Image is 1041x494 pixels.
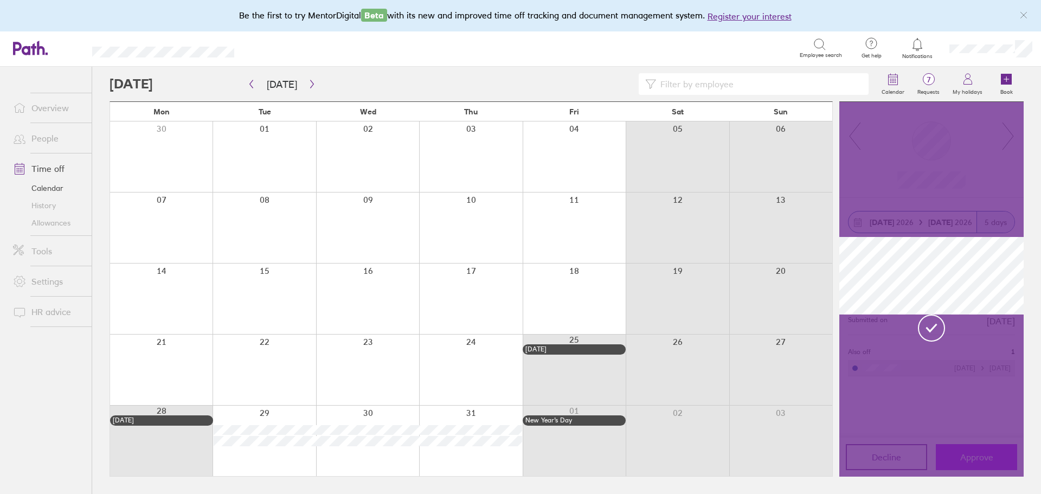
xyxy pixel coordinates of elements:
[258,75,306,93] button: [DATE]
[4,240,92,262] a: Tools
[525,416,623,424] div: New Year’s Day
[800,52,842,59] span: Employee search
[4,197,92,214] a: History
[774,107,788,116] span: Sun
[4,179,92,197] a: Calendar
[656,74,862,94] input: Filter by employee
[994,86,1019,95] label: Book
[239,9,802,23] div: Be the first to try MentorDigital with its new and improved time off tracking and document manage...
[900,53,935,60] span: Notifications
[875,67,911,101] a: Calendar
[4,301,92,323] a: HR advice
[900,37,935,60] a: Notifications
[4,214,92,232] a: Allowances
[911,75,946,84] span: 7
[525,345,623,353] div: [DATE]
[911,67,946,101] a: 7Requests
[360,107,376,116] span: Wed
[4,158,92,179] a: Time off
[989,67,1024,101] a: Book
[153,107,170,116] span: Mon
[464,107,478,116] span: Thu
[875,86,911,95] label: Calendar
[4,271,92,292] a: Settings
[4,127,92,149] a: People
[854,53,889,59] span: Get help
[113,416,210,424] div: [DATE]
[708,10,792,23] button: Register your interest
[361,9,387,22] span: Beta
[946,67,989,101] a: My holidays
[259,107,271,116] span: Tue
[569,107,579,116] span: Fri
[264,43,291,53] div: Search
[672,107,684,116] span: Sat
[946,86,989,95] label: My holidays
[4,97,92,119] a: Overview
[911,86,946,95] label: Requests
